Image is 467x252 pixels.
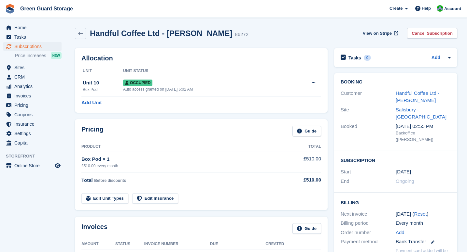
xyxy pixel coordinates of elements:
[3,72,62,82] a: menu
[389,5,403,12] span: Create
[292,223,321,234] a: Guide
[3,101,62,110] a: menu
[3,138,62,147] a: menu
[14,120,53,129] span: Insurance
[360,28,400,39] a: View on Stripe
[414,211,427,217] a: Reset
[81,223,107,234] h2: Invoices
[3,91,62,100] a: menu
[15,53,46,59] span: Price increases
[54,162,62,170] a: Preview store
[3,110,62,119] a: menu
[407,28,457,39] a: Cancel Subscription
[6,153,65,159] span: Storefront
[81,142,284,152] th: Product
[341,123,396,143] div: Booked
[341,238,396,246] div: Payment method
[210,239,266,249] th: Due
[348,55,361,61] h2: Tasks
[396,90,439,103] a: Handful Coffee Ltd - [PERSON_NAME]
[18,3,76,14] a: Green Guard Storage
[432,54,440,62] a: Add
[51,52,62,59] div: NEW
[396,178,414,184] span: Ongoing
[396,107,446,120] a: Salisbury - [GEOGRAPHIC_DATA]
[123,66,289,76] th: Unit Status
[14,161,53,170] span: Online Store
[364,55,371,61] div: 0
[341,229,396,236] div: Order number
[341,210,396,218] div: Next invoice
[341,178,396,185] div: End
[396,123,451,130] div: [DATE] 02:55 PM
[83,79,123,87] div: Unit 10
[341,80,451,85] h2: Booking
[3,42,62,51] a: menu
[14,91,53,100] span: Invoices
[14,129,53,138] span: Settings
[3,82,62,91] a: menu
[341,220,396,227] div: Billing period
[144,239,210,249] th: Invoice Number
[123,86,289,92] div: Auto access granted on [DATE] 6:02 AM
[341,199,451,206] h2: Billing
[14,82,53,91] span: Analytics
[81,163,284,169] div: £510.00 every month
[14,32,53,42] span: Tasks
[81,177,93,183] span: Total
[444,6,461,12] span: Account
[14,63,53,72] span: Sites
[396,168,411,176] time: 2025-06-01 00:00:00 UTC
[15,52,62,59] a: Price increases NEW
[3,63,62,72] a: menu
[3,23,62,32] a: menu
[14,138,53,147] span: Capital
[132,193,178,204] a: Edit Insurance
[81,66,123,76] th: Unit
[341,168,396,176] div: Start
[341,90,396,104] div: Customer
[14,42,53,51] span: Subscriptions
[3,32,62,42] a: menu
[396,210,451,218] div: [DATE] ( )
[396,220,451,227] div: Every month
[14,101,53,110] span: Pricing
[437,5,443,12] img: Jonathan Bailey
[115,239,144,249] th: Status
[341,157,451,163] h2: Subscription
[284,142,321,152] th: Total
[292,126,321,136] a: Guide
[123,80,152,86] span: Occupied
[396,130,451,143] div: Backoffice ([PERSON_NAME])
[284,152,321,172] td: £510.00
[81,193,128,204] a: Edit Unit Types
[14,72,53,82] span: CRM
[81,126,104,136] h2: Pricing
[284,176,321,184] div: £510.00
[363,30,392,37] span: View on Stripe
[5,4,15,14] img: stora-icon-8386f47178a22dfd0bd8f6a31ec36ba5ce8667c1dd55bd0f319d3a0aa187defe.svg
[83,87,123,93] div: Box Pod
[265,239,321,249] th: Created
[14,23,53,32] span: Home
[396,229,404,236] a: Add
[3,120,62,129] a: menu
[235,31,248,38] div: 86272
[81,239,115,249] th: Amount
[90,29,232,38] h2: Handful Coffee Ltd - [PERSON_NAME]
[14,110,53,119] span: Coupons
[94,178,126,183] span: Before discounts
[341,106,396,121] div: Site
[396,238,451,246] div: Bank Transfer
[81,55,321,62] h2: Allocation
[3,161,62,170] a: menu
[81,156,284,163] div: Box Pod × 1
[3,129,62,138] a: menu
[81,99,102,107] a: Add Unit
[422,5,431,12] span: Help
